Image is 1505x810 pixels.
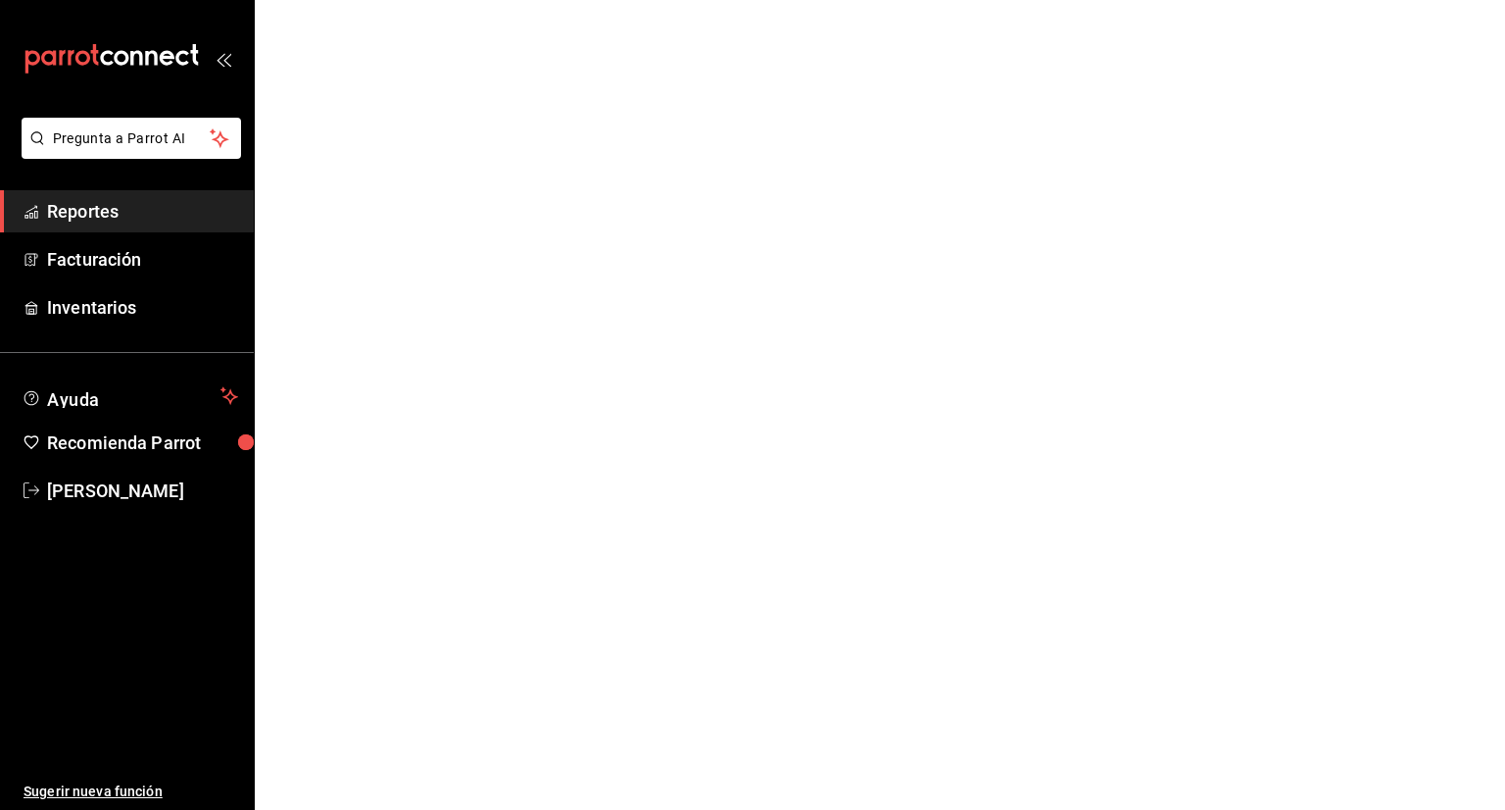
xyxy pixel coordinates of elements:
button: open_drawer_menu [216,51,231,67]
span: Inventarios [47,294,238,321]
span: Pregunta a Parrot AI [53,128,211,149]
a: Pregunta a Parrot AI [14,142,241,163]
span: Recomienda Parrot [47,430,238,456]
span: Ayuda [47,384,213,408]
span: [PERSON_NAME] [47,478,238,504]
span: Sugerir nueva función [24,782,238,802]
button: Pregunta a Parrot AI [22,118,241,159]
span: Reportes [47,198,238,225]
span: Facturación [47,246,238,273]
